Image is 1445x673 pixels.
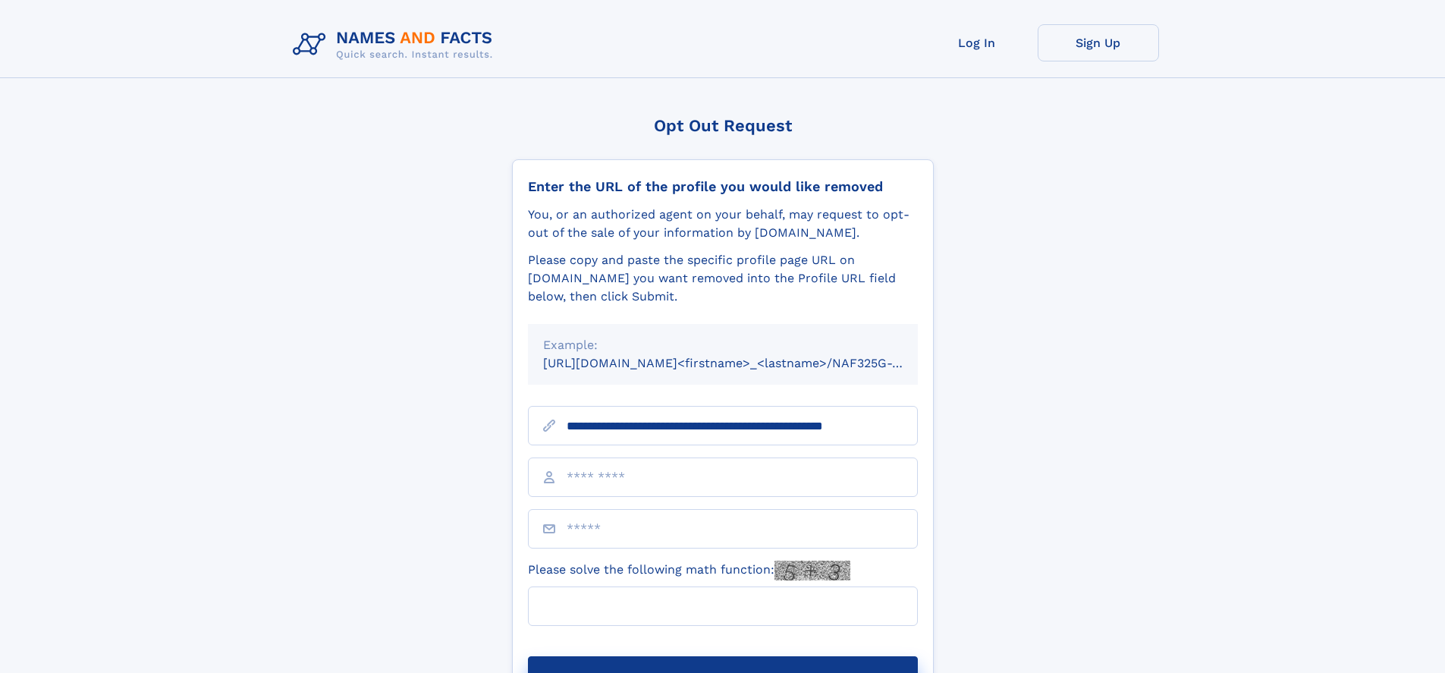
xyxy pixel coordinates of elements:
label: Please solve the following math function: [528,561,850,580]
div: You, or an authorized agent on your behalf, may request to opt-out of the sale of your informatio... [528,206,918,242]
a: Log In [916,24,1038,61]
div: Opt Out Request [512,116,934,135]
div: Please copy and paste the specific profile page URL on [DOMAIN_NAME] you want removed into the Pr... [528,251,918,306]
small: [URL][DOMAIN_NAME]<firstname>_<lastname>/NAF325G-xxxxxxxx [543,356,947,370]
div: Example: [543,336,903,354]
a: Sign Up [1038,24,1159,61]
div: Enter the URL of the profile you would like removed [528,178,918,195]
img: Logo Names and Facts [287,24,505,65]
